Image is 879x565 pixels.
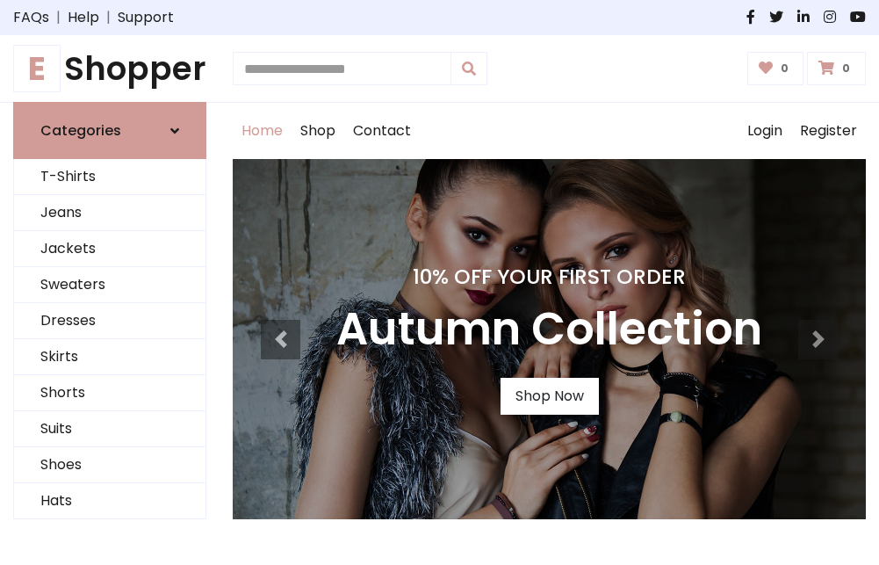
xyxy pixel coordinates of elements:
[13,49,206,88] a: EShopper
[14,195,205,231] a: Jeans
[118,7,174,28] a: Support
[233,103,292,159] a: Home
[14,231,205,267] a: Jackets
[776,61,793,76] span: 0
[292,103,344,159] a: Shop
[49,7,68,28] span: |
[807,52,866,85] a: 0
[791,103,866,159] a: Register
[739,103,791,159] a: Login
[501,378,599,415] a: Shop Now
[14,267,205,303] a: Sweaters
[68,7,99,28] a: Help
[14,411,205,447] a: Suits
[13,7,49,28] a: FAQs
[14,483,205,519] a: Hats
[747,52,804,85] a: 0
[13,49,206,88] h1: Shopper
[14,447,205,483] a: Shoes
[336,303,762,357] h3: Autumn Collection
[336,264,762,289] h4: 10% Off Your First Order
[344,103,420,159] a: Contact
[14,339,205,375] a: Skirts
[14,159,205,195] a: T-Shirts
[14,375,205,411] a: Shorts
[40,122,121,139] h6: Categories
[13,102,206,159] a: Categories
[14,303,205,339] a: Dresses
[838,61,854,76] span: 0
[13,45,61,92] span: E
[99,7,118,28] span: |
